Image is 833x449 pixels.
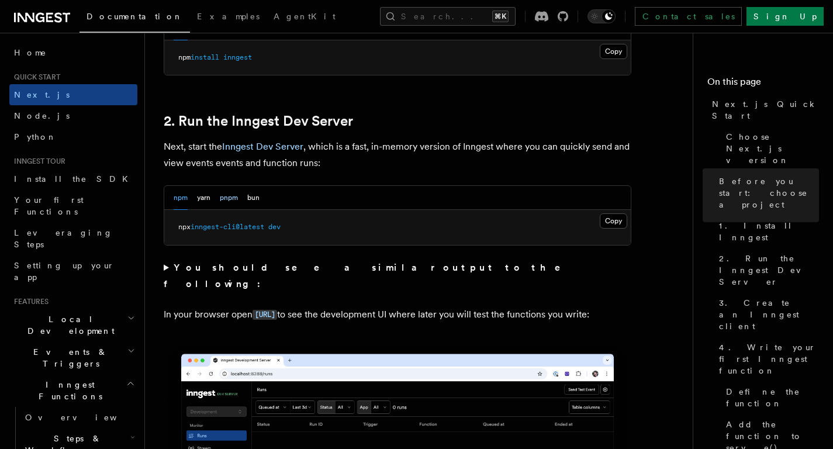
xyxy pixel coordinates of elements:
[14,132,57,141] span: Python
[746,7,824,26] a: Sign Up
[9,72,60,82] span: Quick start
[587,9,616,23] button: Toggle dark mode
[25,413,146,422] span: Overview
[712,98,819,122] span: Next.js Quick Start
[721,381,819,414] a: Define the function
[274,12,336,21] span: AgentKit
[191,223,264,231] span: inngest-cli@latest
[719,175,819,210] span: Before you start: choose a project
[600,44,627,59] button: Copy
[9,222,137,255] a: Leveraging Steps
[14,111,70,120] span: Node.js
[9,255,137,288] a: Setting up your app
[178,223,191,231] span: npx
[719,220,819,243] span: 1. Install Inngest
[707,75,819,94] h4: On this page
[9,374,137,407] button: Inngest Functions
[9,42,137,63] a: Home
[380,7,516,26] button: Search...⌘K
[164,113,353,129] a: 2. Run the Inngest Dev Server
[9,341,137,374] button: Events & Triggers
[726,131,819,166] span: Choose Next.js version
[635,7,742,26] a: Contact sales
[268,223,281,231] span: dev
[14,174,135,184] span: Install the SDK
[178,53,191,61] span: npm
[492,11,509,22] kbd: ⌘K
[253,309,277,320] a: [URL]
[253,310,277,320] code: [URL]
[220,186,238,210] button: pnpm
[164,139,631,171] p: Next, start the , which is a fast, in-memory version of Inngest where you can quickly send and vi...
[9,168,137,189] a: Install the SDK
[714,292,819,337] a: 3. Create an Inngest client
[9,297,49,306] span: Features
[9,105,137,126] a: Node.js
[14,47,47,58] span: Home
[197,12,260,21] span: Examples
[164,262,577,289] strong: You should see a similar output to the following:
[87,12,183,21] span: Documentation
[164,260,631,292] summary: You should see a similar output to the following:
[14,195,84,216] span: Your first Functions
[20,407,137,428] a: Overview
[714,248,819,292] a: 2. Run the Inngest Dev Server
[9,379,126,402] span: Inngest Functions
[9,346,127,369] span: Events & Triggers
[14,90,70,99] span: Next.js
[721,126,819,171] a: Choose Next.js version
[707,94,819,126] a: Next.js Quick Start
[9,157,65,166] span: Inngest tour
[164,306,631,323] p: In your browser open to see the development UI where later you will test the functions you write:
[191,53,219,61] span: install
[14,261,115,282] span: Setting up your app
[9,309,137,341] button: Local Development
[714,337,819,381] a: 4. Write your first Inngest function
[222,141,303,152] a: Inngest Dev Server
[247,186,260,210] button: bun
[726,386,819,409] span: Define the function
[719,253,819,288] span: 2. Run the Inngest Dev Server
[9,84,137,105] a: Next.js
[714,215,819,248] a: 1. Install Inngest
[267,4,343,32] a: AgentKit
[719,297,819,332] span: 3. Create an Inngest client
[719,341,819,377] span: 4. Write your first Inngest function
[600,213,627,229] button: Copy
[714,171,819,215] a: Before you start: choose a project
[14,228,113,249] span: Leveraging Steps
[197,186,210,210] button: yarn
[9,189,137,222] a: Your first Functions
[80,4,190,33] a: Documentation
[9,313,127,337] span: Local Development
[174,186,188,210] button: npm
[190,4,267,32] a: Examples
[9,126,137,147] a: Python
[223,53,252,61] span: inngest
